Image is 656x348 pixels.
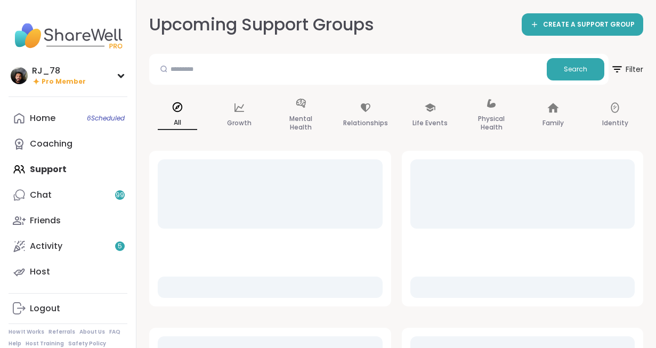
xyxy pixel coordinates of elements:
[30,240,62,252] div: Activity
[9,340,21,347] a: Help
[30,138,72,150] div: Coaching
[9,106,127,131] a: Home6Scheduled
[472,112,511,134] p: Physical Health
[281,112,321,134] p: Mental Health
[79,328,105,336] a: About Us
[9,296,127,321] a: Logout
[9,182,127,208] a: Chat99
[149,13,374,37] h2: Upcoming Support Groups
[109,328,120,336] a: FAQ
[48,328,75,336] a: Referrals
[32,65,86,77] div: RJ_78
[343,117,388,130] p: Relationships
[42,77,86,86] span: Pro Member
[68,340,106,347] a: Safety Policy
[30,266,50,278] div: Host
[116,191,124,200] span: 99
[547,58,604,80] button: Search
[611,54,643,85] button: Filter
[30,189,52,201] div: Chat
[542,117,564,130] p: Family
[522,13,643,36] a: CREATE A SUPPORT GROUP
[611,56,643,82] span: Filter
[9,328,44,336] a: How It Works
[564,64,587,74] span: Search
[30,112,55,124] div: Home
[9,208,127,233] a: Friends
[227,117,252,130] p: Growth
[30,303,60,314] div: Logout
[9,131,127,157] a: Coaching
[30,215,61,226] div: Friends
[9,259,127,285] a: Host
[9,17,127,54] img: ShareWell Nav Logo
[158,116,197,130] p: All
[9,233,127,259] a: Activity5
[543,20,635,29] span: CREATE A SUPPORT GROUP
[118,242,122,251] span: 5
[412,117,448,130] p: Life Events
[87,114,125,123] span: 6 Scheduled
[602,117,628,130] p: Identity
[11,67,28,84] img: RJ_78
[26,340,64,347] a: Host Training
